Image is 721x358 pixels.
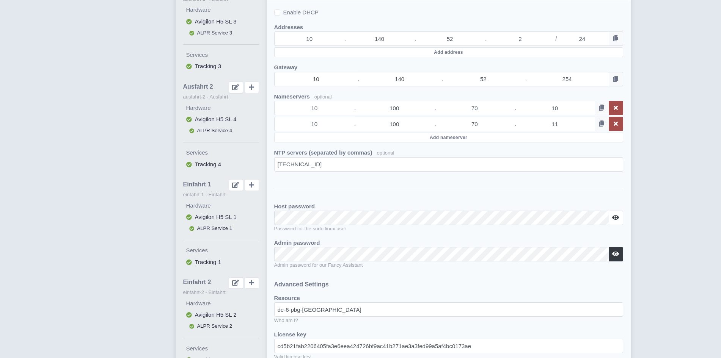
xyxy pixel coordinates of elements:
label: Resource [274,294,300,303]
label: Addresses [274,23,303,32]
span: Einfahrt 1 [183,181,211,188]
span: Avigilon H5 SL 4 [195,116,237,122]
small: einfahrt-2 - Einfahrt [183,289,259,296]
label: Services [186,246,259,255]
button: Tracking 3 [183,61,259,72]
label: Services [186,344,259,353]
span: Ausfahrt 2 [183,83,213,90]
button: ALPR Service 3 [183,28,259,38]
label: Hardware [186,6,259,14]
span: optional [377,150,394,156]
button: Avigilon H5 SL 2 [183,309,259,321]
label: Hardware [186,202,259,210]
label: Host password [274,202,315,211]
label: NTP servers (separated by commas) [274,149,372,157]
small: Admin password for our Fancy Assistant [274,261,623,269]
small: einfahrt-1 - Einfahrt [183,191,259,199]
label: Nameservers [274,92,310,101]
small: ausfahrt-2 - Ausfahrt [183,93,259,101]
label: Admin password [274,239,320,247]
small: Password for the sudo linux user [274,225,623,233]
small: Who am I? [274,317,623,324]
span: Tracking 4 [195,161,221,167]
button: ALPR Service 2 [183,321,259,331]
span: Enable DHCP [283,9,319,16]
label: Hardware [186,299,259,308]
input: §{ogclient_resource} [274,302,623,317]
span: Einfahrt 2 [183,279,211,286]
span: Tracking 3 [195,63,221,69]
span: Tracking 1 [195,259,221,265]
span: Avigilon H5 SL 1 [195,214,237,220]
button: ALPR Service 1 [183,223,259,234]
span: Avigilon H5 SL 2 [195,311,237,318]
label: Services [186,149,259,157]
button: Tracking 1 [183,256,259,268]
span: ALPR Service 3 [197,30,232,36]
button: Avigilon H5 SL 3 [183,16,259,28]
label: Services [186,51,259,59]
button: Avigilon H5 SL 4 [183,114,259,125]
small: optional [314,94,332,100]
label: License key [274,330,306,339]
h5: Advanced Settings [274,281,623,288]
label: Gateway [274,63,298,72]
button: Add nameserver [274,133,623,142]
button: Add address [274,47,623,57]
label: Hardware [186,104,259,113]
span: ALPR Service 2 [197,323,232,329]
input: §{ogclient_token} [274,339,623,353]
span: ALPR Service 4 [197,128,232,133]
button: Tracking 4 [183,159,259,170]
button: ALPR Service 4 [183,125,259,136]
button: Avigilon H5 SL 1 [183,211,259,223]
span: Avigilon H5 SL 3 [195,18,237,25]
span: ALPR Service 1 [197,225,232,231]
